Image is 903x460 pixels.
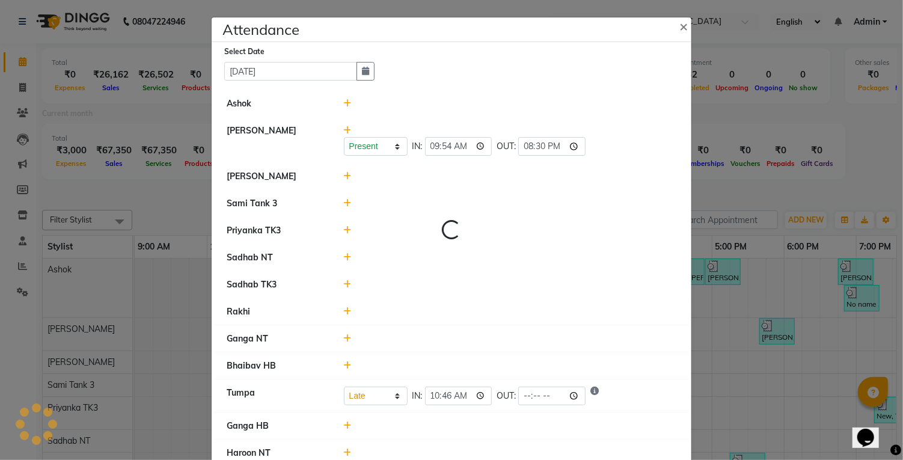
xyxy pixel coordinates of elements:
div: Tumpa [218,387,335,405]
div: Sadhab NT [218,251,335,264]
span: OUT: [497,140,516,153]
button: Close [670,9,700,43]
div: [PERSON_NAME] [218,170,335,183]
div: Priyanka TK3 [218,224,335,237]
div: Ashok [218,97,335,110]
label: Select Date [224,46,265,57]
h4: Attendance [222,19,299,40]
span: IN: [412,390,423,402]
input: Select date [224,62,357,81]
span: × [679,17,688,35]
iframe: chat widget [852,412,891,448]
div: Bhaibav HB [218,360,335,372]
div: Ganga NT [218,333,335,345]
div: Haroon NT [218,447,335,459]
div: Sadhab TK3 [218,278,335,291]
span: IN: [412,140,423,153]
div: Ganga HB [218,420,335,432]
span: OUT: [497,390,516,402]
i: Show reason [590,387,599,405]
div: [PERSON_NAME] [218,124,335,156]
div: Sami Tank 3 [218,197,335,210]
div: Rakhi [218,305,335,318]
